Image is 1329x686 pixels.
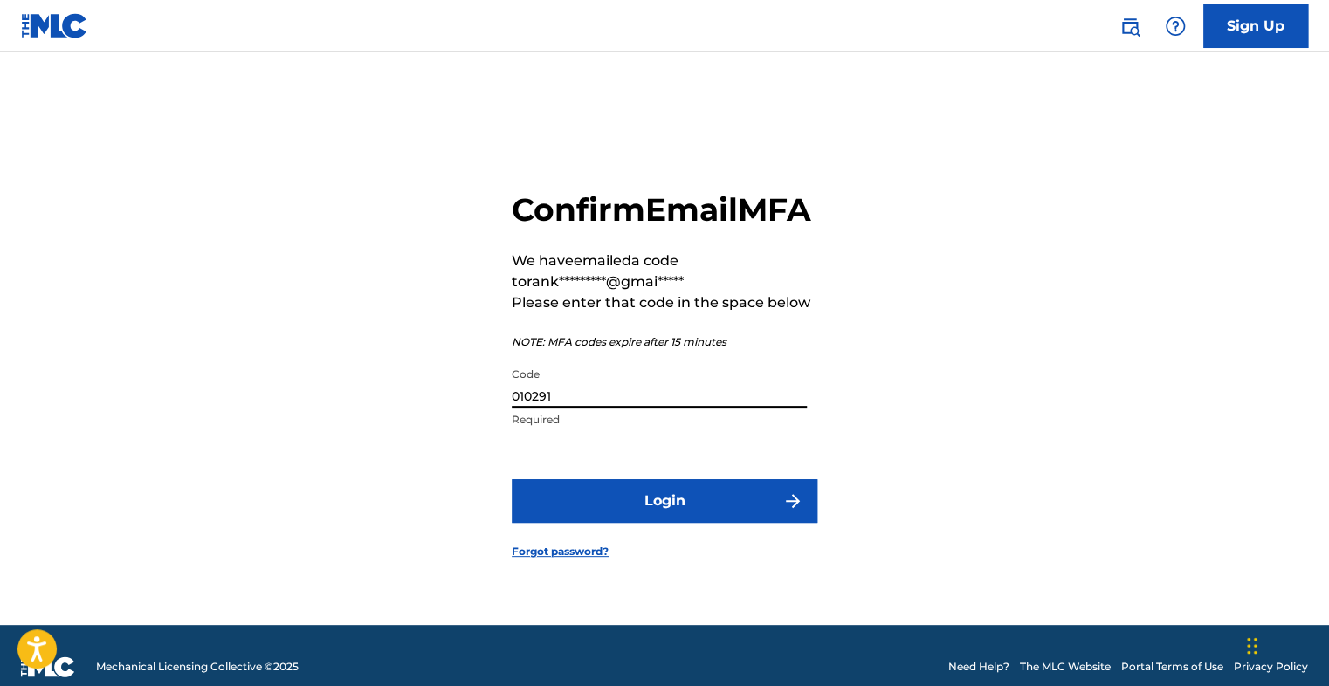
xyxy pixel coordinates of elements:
div: Drag [1247,620,1257,672]
a: The MLC Website [1020,659,1111,675]
img: search [1119,16,1140,37]
button: Login [512,479,817,523]
h2: Confirm Email MFA [512,190,817,230]
a: Sign Up [1203,4,1308,48]
div: Help [1158,9,1193,44]
a: Public Search [1112,9,1147,44]
p: Please enter that code in the space below [512,292,817,313]
img: MLC Logo [21,13,88,38]
img: f7272a7cc735f4ea7f67.svg [782,490,803,511]
a: Portal Terms of Use [1121,659,1223,675]
a: Forgot password? [512,544,609,559]
p: Required [512,412,807,428]
span: Mechanical Licensing Collective © 2025 [96,659,299,675]
p: NOTE: MFA codes expire after 15 minutes [512,334,817,350]
img: help [1165,16,1186,37]
iframe: Chat Widget [1242,602,1329,686]
a: Need Help? [948,659,1009,675]
img: logo [21,656,75,677]
a: Privacy Policy [1234,659,1308,675]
